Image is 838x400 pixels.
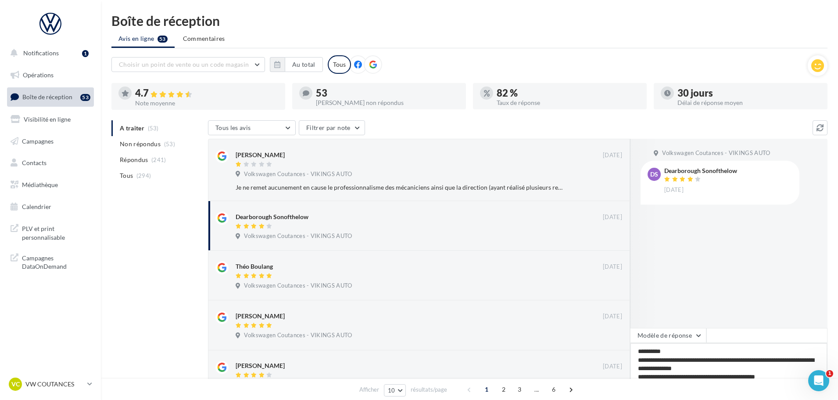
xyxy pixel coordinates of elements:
span: Médiathèque [22,181,58,188]
div: Note moyenne [135,100,278,106]
span: 2 [497,382,511,396]
span: DS [650,170,658,179]
a: VC VW COUTANCES [7,376,94,393]
button: Modèle de réponse [630,328,706,343]
span: Volkswagen Coutances - VIKINGS AUTO [662,149,770,157]
a: Calendrier [5,198,96,216]
span: Boîte de réception [22,93,72,101]
span: Tous les avis [215,124,251,131]
div: [PERSON_NAME] [236,151,285,159]
span: Afficher [359,386,379,394]
span: Volkswagen Coutances - VIKINGS AUTO [244,170,352,178]
a: Contacts [5,154,96,172]
button: 10 [384,384,406,396]
span: (294) [136,172,151,179]
div: 82 % [497,88,640,98]
button: Au total [270,57,323,72]
span: (53) [164,141,175,148]
span: (241) [151,156,166,163]
span: [DATE] [603,213,622,221]
span: PLV et print personnalisable [22,223,90,241]
span: Commentaires [183,34,225,43]
span: Visibilité en ligne [24,115,71,123]
span: résultats/page [411,386,447,394]
a: Campagnes [5,132,96,151]
button: Tous les avis [208,120,296,135]
div: Théo Boulang [236,262,273,271]
div: 1 [82,50,89,57]
div: Taux de réponse [497,100,640,106]
a: Opérations [5,66,96,84]
span: Campagnes DataOnDemand [22,252,90,271]
span: Opérations [23,71,54,79]
span: [DATE] [603,263,622,271]
button: Filtrer par note [299,120,365,135]
span: Choisir un point de vente ou un code magasin [119,61,249,68]
div: 53 [316,88,459,98]
div: [PERSON_NAME] [236,361,285,370]
span: Non répondus [120,140,161,148]
span: Contacts [22,159,47,166]
button: Notifications 1 [5,44,92,62]
div: Dearborough Sonofthelow [664,168,737,174]
div: Je ne remet aucunement en cause le professionnalisme des mécaniciens ainsi que la direction (ayan... [236,183,565,192]
p: VW COUTANCES [25,380,84,389]
a: PLV et print personnalisable [5,219,96,245]
a: Campagnes DataOnDemand [5,249,96,274]
span: [DATE] [603,313,622,321]
div: Dearborough Sonofthelow [236,213,308,221]
div: Délai de réponse moyen [677,100,820,106]
span: 10 [388,387,395,394]
button: Au total [285,57,323,72]
span: Tous [120,171,133,180]
span: Volkswagen Coutances - VIKINGS AUTO [244,232,352,240]
a: Médiathèque [5,176,96,194]
span: ... [530,382,544,396]
span: [DATE] [603,363,622,371]
span: 3 [512,382,526,396]
span: Calendrier [22,203,51,210]
a: Visibilité en ligne [5,110,96,129]
div: [PERSON_NAME] [236,312,285,321]
span: Campagnes [22,137,54,144]
div: 4.7 [135,88,278,98]
span: [DATE] [664,186,684,194]
iframe: Intercom live chat [808,370,829,391]
div: [PERSON_NAME] non répondus [316,100,459,106]
div: Boîte de réception [111,14,827,27]
span: VC [11,380,20,389]
span: Volkswagen Coutances - VIKINGS AUTO [244,332,352,339]
span: [DATE] [603,151,622,159]
button: Choisir un point de vente ou un code magasin [111,57,265,72]
div: 53 [80,94,90,101]
div: 30 jours [677,88,820,98]
div: Tous [328,55,351,74]
span: 1 [826,370,833,377]
span: Notifications [23,49,59,57]
span: 1 [480,382,494,396]
a: Boîte de réception53 [5,87,96,106]
span: Volkswagen Coutances - VIKINGS AUTO [244,282,352,290]
span: Répondus [120,155,148,164]
span: 6 [547,382,561,396]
